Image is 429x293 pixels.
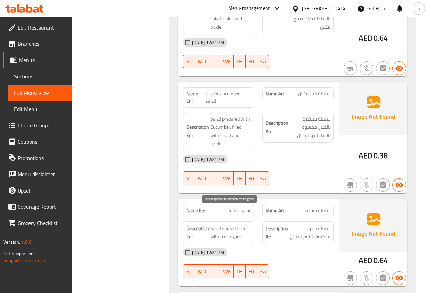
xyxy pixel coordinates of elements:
span: TH [236,267,243,276]
span: TH [236,173,243,183]
img: Ae5nvW7+0k+MAAAAAElFTkSuQmCC [339,82,407,135]
span: Coupons [18,138,66,146]
a: Choice Groups [3,117,72,133]
button: SU [183,55,195,68]
span: 0.64 [374,254,388,267]
img: Ae5nvW7+0k+MAAAAAElFTkSuQmCC [339,199,407,252]
span: Salad prepared with Cucumber, filled with salad and pickle [210,115,251,148]
button: Not branch specific item [344,271,357,285]
strong: Description En: [186,2,209,19]
button: Purchased item [360,271,373,285]
a: Branches [3,36,72,52]
button: Purchased item [360,61,373,75]
strong: Description En: [186,123,209,140]
button: TH [234,55,246,68]
span: MO [198,173,206,183]
a: Coverage Report [3,199,72,215]
span: FR [248,57,254,67]
span: 0.64 [374,32,388,45]
a: Edit Menu [8,101,72,117]
span: سلطة خيار مخلل [298,90,331,97]
button: SA [257,171,269,185]
button: Not has choices [376,271,390,285]
span: Promotions [18,154,66,162]
a: Menus [3,52,72,68]
button: Not branch specific item [344,178,357,192]
span: Pickled cucumber salad [206,90,251,105]
span: Menus [19,56,66,64]
button: Available [392,178,406,192]
button: TU [209,171,220,185]
span: Choice Groups [18,121,66,129]
span: SA [260,267,266,276]
a: Upsell [3,182,72,199]
a: Menu disclaimer [3,166,72,182]
div: [GEOGRAPHIC_DATA] [302,5,347,12]
span: Upsell [18,186,66,195]
span: SU [186,57,193,67]
span: Sections [14,72,66,80]
a: Support.OpsPlatform [3,256,46,265]
span: [DATE] 12:24 PM [189,39,227,46]
span: Version: [3,238,20,246]
button: TU [209,55,220,68]
button: MO [195,55,209,68]
button: TU [209,264,220,278]
button: TH [234,171,246,185]
strong: Description Ar: [266,2,288,19]
span: WE [223,267,231,276]
button: Available [392,61,406,75]
span: SA [260,173,266,183]
button: SA [257,264,269,278]
span: MO [198,267,206,276]
span: Edit Menu [14,105,66,113]
span: TU [212,173,218,183]
span: AED [359,32,372,45]
button: MO [195,171,209,185]
span: Edit Restaurant [18,23,66,32]
span: Grocery Checklist [18,219,66,227]
span: FR [248,173,254,183]
a: Sections [8,68,72,85]
strong: Description Ar: [266,119,288,135]
span: Coverage Report [18,203,66,211]
button: FR [246,264,257,278]
span: MO [198,57,206,67]
span: AED [359,254,372,267]
span: SU [186,267,193,276]
span: سلطة سبريد محشوة بالثوم الطازج [290,224,331,241]
button: Not has choices [376,61,390,75]
button: WE [220,55,234,68]
button: Not has choices [376,178,390,192]
strong: Name Ar: [266,90,284,97]
span: FR [248,267,254,276]
span: WE [223,57,231,67]
strong: Name En: [186,90,206,105]
span: Get support on: [3,249,35,258]
span: سلطه توميه [305,207,331,214]
span: h [417,5,420,12]
strong: Name En: [186,207,206,214]
a: Coupons [3,133,72,150]
span: WE [223,173,231,183]
span: [DATE] 12:24 PM [189,156,227,163]
button: SA [257,55,269,68]
button: WE [220,171,234,185]
span: سلطة محضرة بالخيار، محشوة بالسلطة والمخلل [290,115,331,140]
span: 1.0.0 [21,238,32,246]
button: FR [246,171,257,185]
button: TH [234,264,246,278]
a: Edit Restaurant [3,19,72,36]
strong: Description En: [186,224,209,241]
button: Available [392,271,406,285]
button: SU [183,171,195,185]
button: Purchased item [360,178,373,192]
span: TU [212,267,218,276]
span: AED [359,149,372,162]
a: Grocery Checklist [3,215,72,231]
button: FR [246,55,257,68]
span: Full Menu View [14,89,66,97]
span: Branches [18,40,66,48]
button: SU [183,264,195,278]
strong: Description Ar: [266,224,288,241]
